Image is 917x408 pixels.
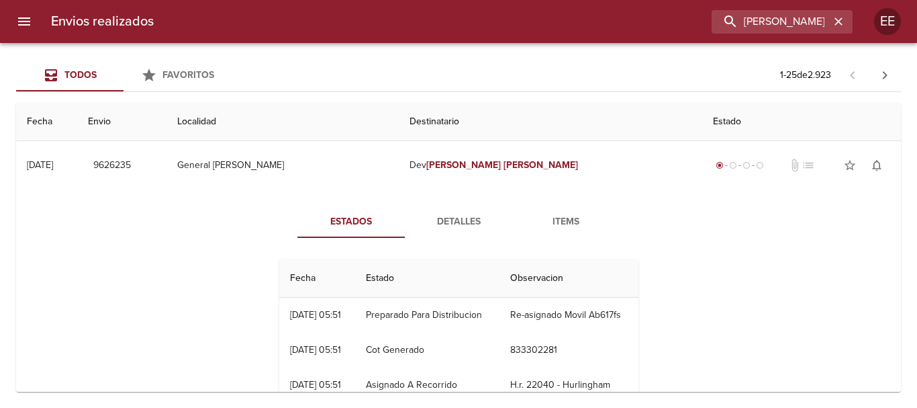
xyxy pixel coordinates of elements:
div: Generado [713,159,767,172]
div: [DATE] 05:51 [290,379,341,391]
span: Detalles [413,214,504,231]
td: Cot Generado [355,333,499,368]
span: Todos [64,69,97,81]
span: Pagina siguiente [869,59,901,91]
th: Fecha [16,103,77,141]
span: Favoritos [162,69,214,81]
em: [PERSON_NAME] [426,159,501,171]
h6: Envios realizados [51,11,154,32]
span: star_border [843,159,857,172]
td: 833302281 [499,333,638,368]
span: radio_button_unchecked [729,161,737,169]
td: General [PERSON_NAME] [166,141,399,190]
button: menu [8,5,40,38]
span: No tiene documentos adjuntos [788,159,802,172]
td: Preparado Para Distribucion [355,298,499,333]
span: 9626235 [93,157,131,174]
button: Agregar a favoritos [836,152,863,179]
td: Re-asignado Movil Ab617fs [499,298,638,333]
div: [DATE] 05:51 [290,309,341,321]
th: Localidad [166,103,399,141]
span: Pagina anterior [836,68,869,81]
span: radio_button_unchecked [756,161,764,169]
th: Envio [77,103,167,141]
th: Estado [355,259,499,298]
td: H.r. 22040 - Hurlingham [499,368,638,403]
input: buscar [712,10,830,34]
div: Tabs Envios [16,59,231,91]
span: notifications_none [870,159,883,172]
th: Observacion [499,259,638,298]
th: Fecha [279,259,355,298]
span: radio_button_unchecked [742,161,751,169]
div: Abrir información de usuario [874,8,901,35]
em: [PERSON_NAME] [503,159,578,171]
button: 9626235 [88,153,136,178]
div: [DATE] [27,159,53,171]
button: Activar notificaciones [863,152,890,179]
th: Estado [702,103,901,141]
span: Estados [305,214,397,231]
th: Destinatario [399,103,702,141]
span: radio_button_checked [716,161,724,169]
div: [DATE] 05:51 [290,344,341,356]
td: Asignado A Recorrido [355,368,499,403]
td: Dev [399,141,702,190]
p: 1 - 25 de 2.923 [780,69,831,82]
span: No tiene pedido asociado [802,159,815,172]
span: Items [520,214,612,231]
div: Tabs detalle de guia [297,206,620,238]
div: EE [874,8,901,35]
